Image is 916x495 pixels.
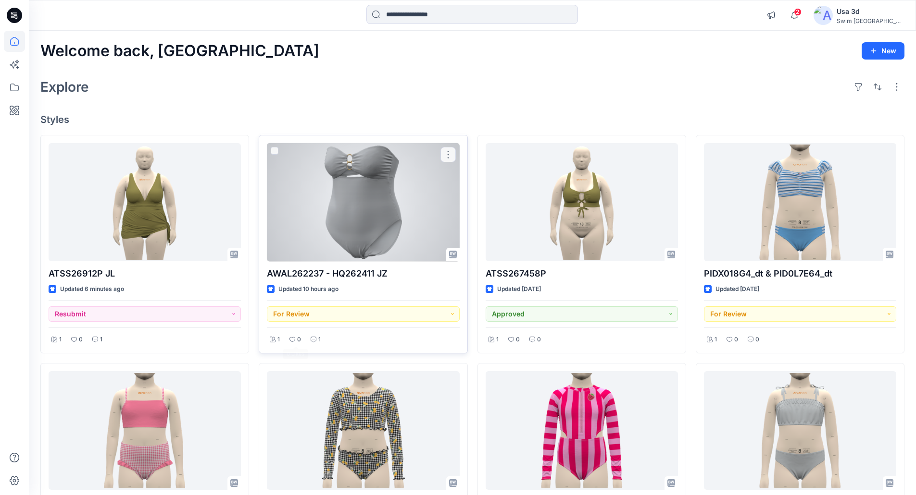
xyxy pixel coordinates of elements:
p: 1 [277,335,280,345]
a: PID6ZXE2P_dt [267,371,459,490]
h2: Welcome back, [GEOGRAPHIC_DATA] [40,42,319,60]
p: 1 [496,335,499,345]
a: ATSS267458P [486,143,678,262]
p: 0 [537,335,541,345]
a: ATSS26912P JL [49,143,241,262]
p: 1 [715,335,717,345]
p: ATSS26912P JL [49,267,241,280]
p: Updated [DATE] [715,284,759,294]
p: 1 [318,335,321,345]
div: Usa 3d [837,6,904,17]
img: avatar [814,6,833,25]
p: 0 [734,335,738,345]
h4: Styles [40,114,904,125]
p: 0 [297,335,301,345]
a: PIDKL46XP_dt [486,371,678,490]
a: PID710EP3_dt [704,371,896,490]
span: 2 [794,8,802,16]
p: AWAL262237 - HQ262411 JZ [267,267,459,280]
p: Updated 10 hours ago [278,284,339,294]
a: PIDX018G4_dt & PID0L7E64_dt [704,143,896,262]
p: 0 [516,335,520,345]
p: 1 [100,335,102,345]
p: PIDX018G4_dt & PID0L7E64_dt [704,267,896,280]
div: Swim [GEOGRAPHIC_DATA] [837,17,904,24]
p: Updated [DATE] [497,284,541,294]
button: New [862,42,904,60]
a: AWAL262237 - HQ262411 JZ [267,143,459,262]
p: Updated 6 minutes ago [60,284,124,294]
a: PIDYP6831_dt [49,371,241,490]
p: 1 [59,335,62,345]
p: 0 [755,335,759,345]
p: ATSS267458P [486,267,678,280]
p: 0 [79,335,83,345]
h2: Explore [40,79,89,95]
